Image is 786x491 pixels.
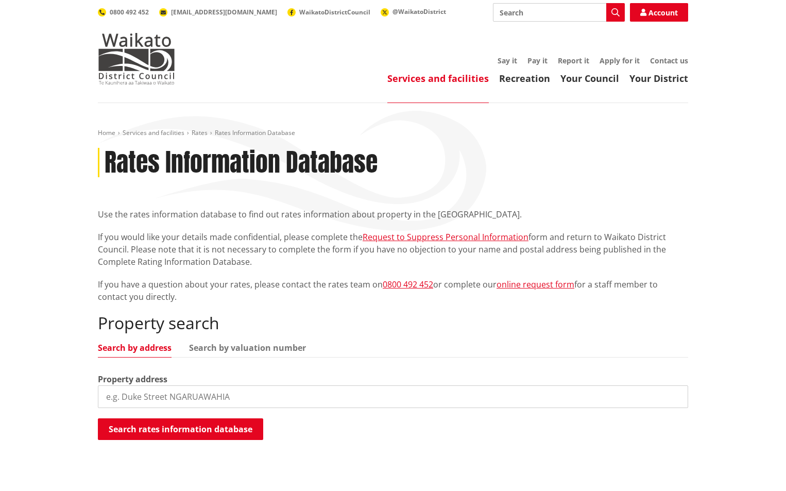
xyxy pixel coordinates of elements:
[497,279,574,290] a: online request form
[159,8,277,16] a: [EMAIL_ADDRESS][DOMAIN_NAME]
[98,8,149,16] a: 0800 492 452
[527,56,548,65] a: Pay it
[98,128,115,137] a: Home
[493,3,625,22] input: Search input
[650,56,688,65] a: Contact us
[387,72,489,84] a: Services and facilities
[629,72,688,84] a: Your District
[98,231,688,268] p: If you would like your details made confidential, please complete the form and return to Waikato ...
[363,231,528,243] a: Request to Suppress Personal Information
[215,128,295,137] span: Rates Information Database
[98,344,172,352] a: Search by address
[98,313,688,333] h2: Property search
[98,33,175,84] img: Waikato District Council - Te Kaunihera aa Takiwaa o Waikato
[98,418,263,440] button: Search rates information database
[192,128,208,137] a: Rates
[189,344,306,352] a: Search by valuation number
[98,208,688,221] p: Use the rates information database to find out rates information about property in the [GEOGRAPHI...
[392,7,446,16] span: @WaikatoDistrict
[383,279,433,290] a: 0800 492 452
[98,385,688,408] input: e.g. Duke Street NGARUAWAHIA
[98,129,688,138] nav: breadcrumb
[98,373,167,385] label: Property address
[110,8,149,16] span: 0800 492 452
[287,8,370,16] a: WaikatoDistrictCouncil
[105,148,378,178] h1: Rates Information Database
[381,7,446,16] a: @WaikatoDistrict
[630,3,688,22] a: Account
[498,56,517,65] a: Say it
[299,8,370,16] span: WaikatoDistrictCouncil
[600,56,640,65] a: Apply for it
[171,8,277,16] span: [EMAIL_ADDRESS][DOMAIN_NAME]
[499,72,550,84] a: Recreation
[558,56,589,65] a: Report it
[123,128,184,137] a: Services and facilities
[98,278,688,303] p: If you have a question about your rates, please contact the rates team on or complete our for a s...
[560,72,619,84] a: Your Council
